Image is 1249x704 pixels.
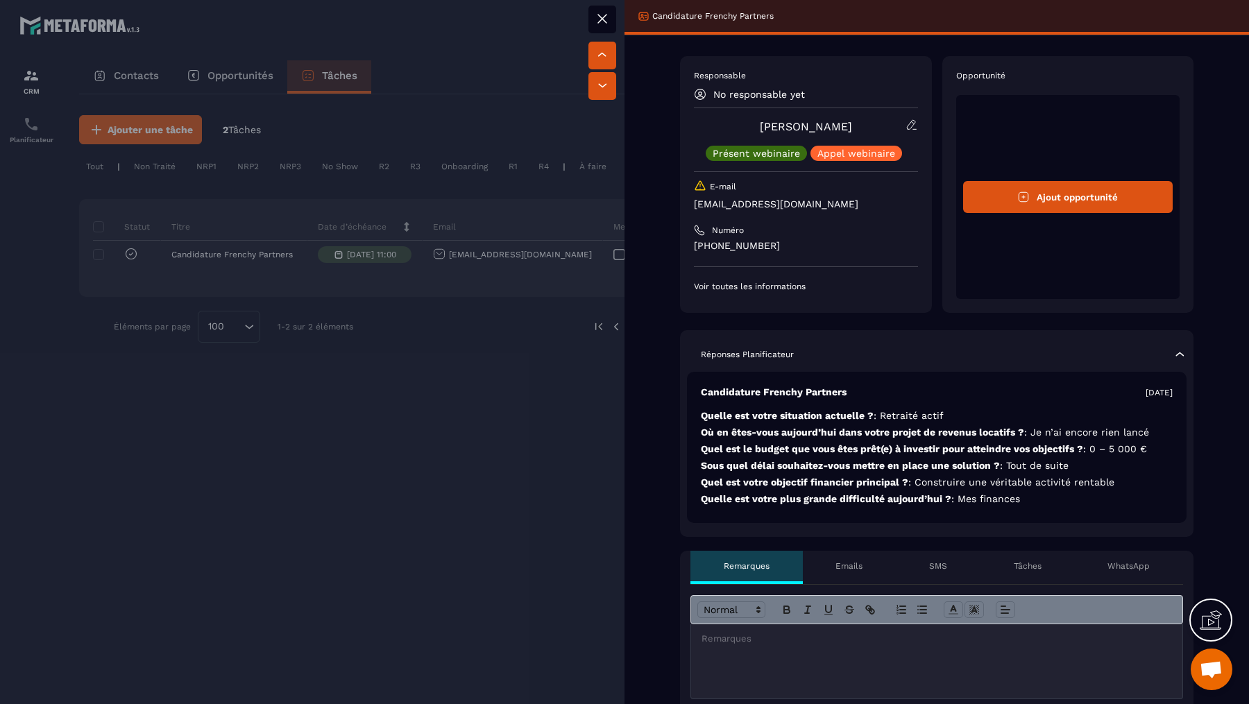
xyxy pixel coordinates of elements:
p: Emails [835,560,863,572]
p: E-mail [710,181,736,192]
p: SMS [929,560,947,572]
p: No responsable yet [713,89,805,100]
p: WhatsApp [1107,560,1150,572]
p: Candidature Frenchy Partners [652,10,774,22]
button: Ajout opportunité [963,181,1173,213]
p: Voir toutes les informations [694,281,918,292]
a: [PERSON_NAME] [760,120,852,133]
p: Où en êtes-vous aujourd’hui dans votre projet de revenus locatifs ? [701,426,1173,439]
p: Remarques [724,560,770,572]
span: : Construire une véritable activité rentable [908,477,1114,488]
p: Numéro [712,225,744,236]
p: Quelle est votre situation actuelle ? [701,409,1173,422]
span: : Tout de suite [1000,460,1069,471]
p: Tâches [1014,560,1042,572]
p: Opportunité [956,70,1180,81]
p: Quelle est votre plus grande difficulté aujourd’hui ? [701,492,1173,506]
p: Appel webinaire [817,148,895,158]
span: : Mes finances [951,493,1020,504]
span: : 0 – 5 000 € [1083,443,1147,454]
span: : Retraité actif [874,410,944,421]
span: : Je n’ai encore rien lancé [1024,427,1149,438]
p: Quel est votre objectif financier principal ? [701,476,1173,489]
p: Réponses Planificateur [701,349,794,360]
p: Présent webinaire [713,148,800,158]
p: Responsable [694,70,918,81]
p: Quel est le budget que vous êtes prêt(e) à investir pour atteindre vos objectifs ? [701,443,1173,456]
p: [EMAIL_ADDRESS][DOMAIN_NAME] [694,198,918,211]
p: Sous quel délai souhaitez-vous mettre en place une solution ? [701,459,1173,472]
p: [PHONE_NUMBER] [694,239,918,252]
div: Ouvrir le chat [1191,649,1232,690]
p: [DATE] [1146,387,1173,398]
p: Candidature Frenchy Partners [701,386,847,399]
